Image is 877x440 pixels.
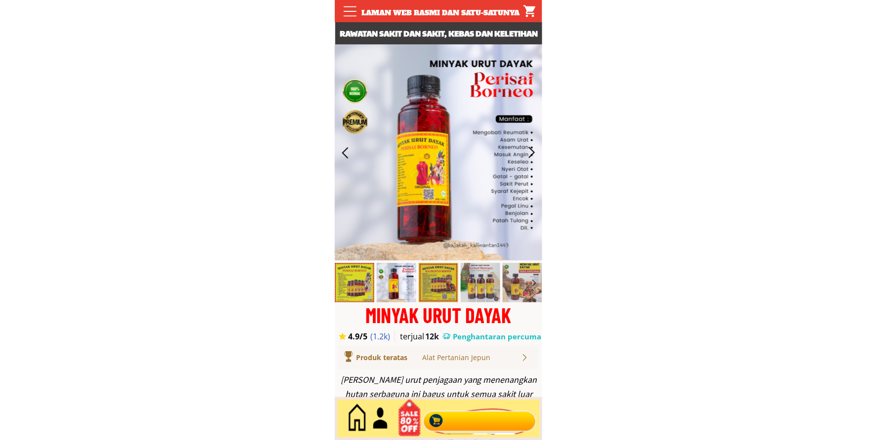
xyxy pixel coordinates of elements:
[335,305,542,325] div: MINYAK URUT DAYAK
[335,27,543,40] h3: Rawatan sakit dan sakit, kebas dan keletihan
[422,352,520,363] div: Alat Pertanian Jepun
[400,331,434,342] h3: terjual
[349,331,376,342] h3: 4.9/5
[356,352,436,363] div: Produk teratas
[357,7,525,18] div: Laman web rasmi dan satu-satunya
[425,331,442,342] h3: 12k
[453,331,542,342] h3: Penghantaran percuma
[371,331,396,342] h3: (1.2k)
